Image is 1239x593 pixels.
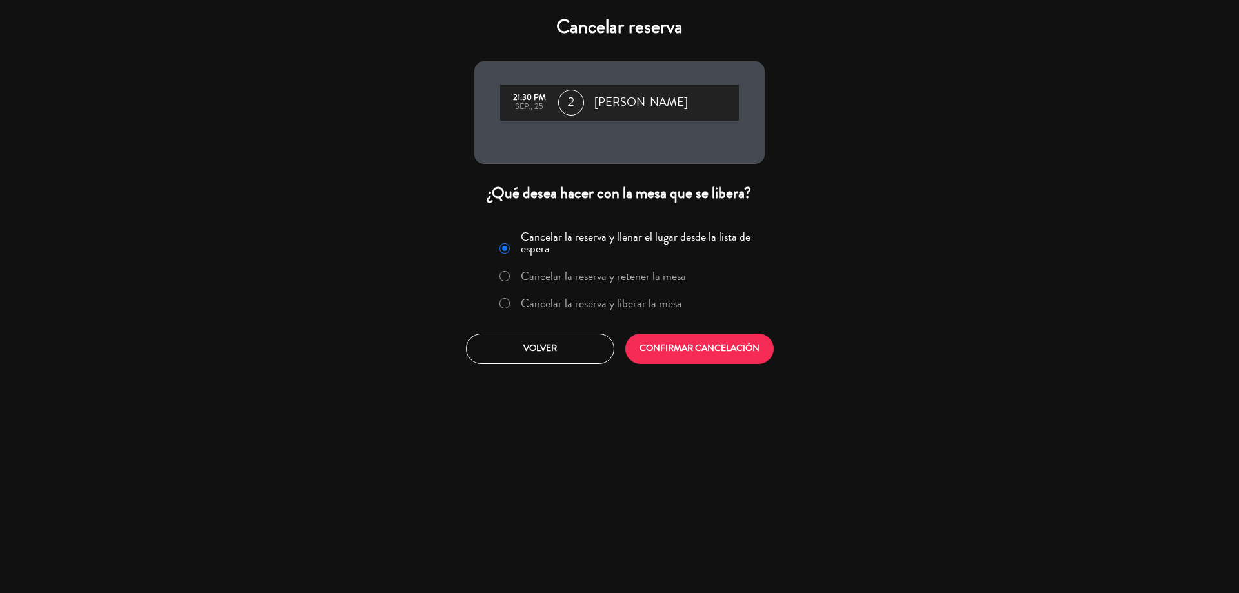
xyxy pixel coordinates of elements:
h4: Cancelar reserva [474,15,765,39]
button: CONFIRMAR CANCELACIÓN [625,334,774,364]
button: Volver [466,334,614,364]
label: Cancelar la reserva y llenar el lugar desde la lista de espera [521,231,757,254]
div: sep., 25 [507,103,552,112]
span: [PERSON_NAME] [594,93,688,112]
label: Cancelar la reserva y liberar la mesa [521,297,682,309]
div: 21:30 PM [507,94,552,103]
label: Cancelar la reserva y retener la mesa [521,270,686,282]
div: ¿Qué desea hacer con la mesa que se libera? [474,183,765,203]
span: 2 [558,90,584,116]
